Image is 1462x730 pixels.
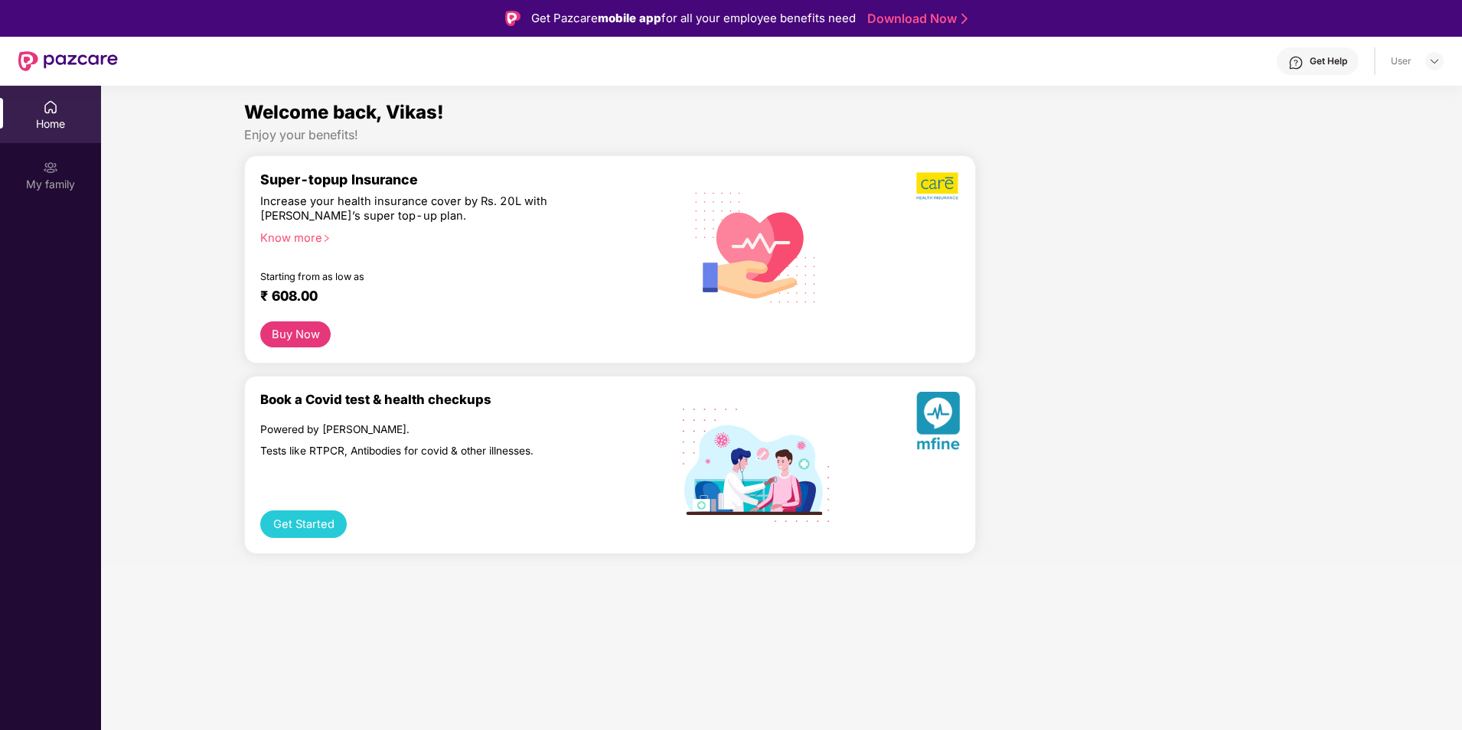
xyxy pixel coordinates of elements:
[1428,55,1441,67] img: svg+xml;base64,PHN2ZyBpZD0iRHJvcGRvd24tMzJ4MzIiIHhtbG5zPSJodHRwOi8vd3d3LnczLm9yZy8yMDAwL3N2ZyIgd2...
[43,160,58,175] img: svg+xml;base64,PHN2ZyB3aWR0aD0iMjAiIGhlaWdodD0iMjAiIHZpZXdCb3g9IjAgMCAyMCAyMCIgZmlsbD0ibm9uZSIgeG...
[18,51,118,71] img: New Pazcare Logo
[260,444,602,458] div: Tests like RTPCR, Antibodies for covid & other illnesses.
[961,11,968,27] img: Stroke
[505,11,521,26] img: Logo
[1391,55,1411,67] div: User
[598,11,661,25] strong: mobile app
[260,321,331,348] button: Buy Now
[916,392,960,455] img: svg+xml;base64,PHN2ZyB4bWxucz0iaHR0cDovL3d3dy53My5vcmcvMjAwMC9zdmciIHhtbG5zOnhsaW5rPSJodHRwOi8vd3...
[1310,55,1347,67] div: Get Help
[531,9,856,28] div: Get Pazcare for all your employee benefits need
[1288,55,1304,70] img: svg+xml;base64,PHN2ZyBpZD0iSGVscC0zMngzMiIgeG1sbnM9Imh0dHA6Ly93d3cudzMub3JnLzIwMDAvc3ZnIiB3aWR0aD...
[43,99,58,115] img: svg+xml;base64,PHN2ZyBpZD0iSG9tZSIgeG1sbnM9Imh0dHA6Ly93d3cudzMub3JnLzIwMDAvc3ZnIiB3aWR0aD0iMjAiIG...
[683,172,829,321] img: svg+xml;base64,PHN2ZyB4bWxucz0iaHR0cDovL3d3dy53My5vcmcvMjAwMC9zdmciIHhtbG5zOnhsaW5rPSJodHRwOi8vd3...
[260,194,602,224] div: Increase your health insurance cover by Rs. 20L with [PERSON_NAME]’s super top-up plan.
[260,392,668,407] div: Book a Covid test & health checkups
[322,234,331,243] span: right
[260,422,602,436] div: Powered by [PERSON_NAME].
[260,171,668,187] div: Super-topup Insurance
[260,510,347,539] button: Get Started
[260,271,603,282] div: Starting from as low as
[916,171,960,200] img: b5dec4f62d2307b9de63beb79f102df3.png
[683,409,829,521] img: svg+xml;base64,PHN2ZyB4bWxucz0iaHR0cDovL3d3dy53My5vcmcvMjAwMC9zdmciIHdpZHRoPSIxOTIiIGhlaWdodD0iMT...
[244,127,1319,143] div: Enjoy your benefits!
[867,11,963,27] a: Download Now
[260,288,653,306] div: ₹ 608.00
[244,101,444,123] span: Welcome back, Vikas!
[260,231,659,242] div: Know more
